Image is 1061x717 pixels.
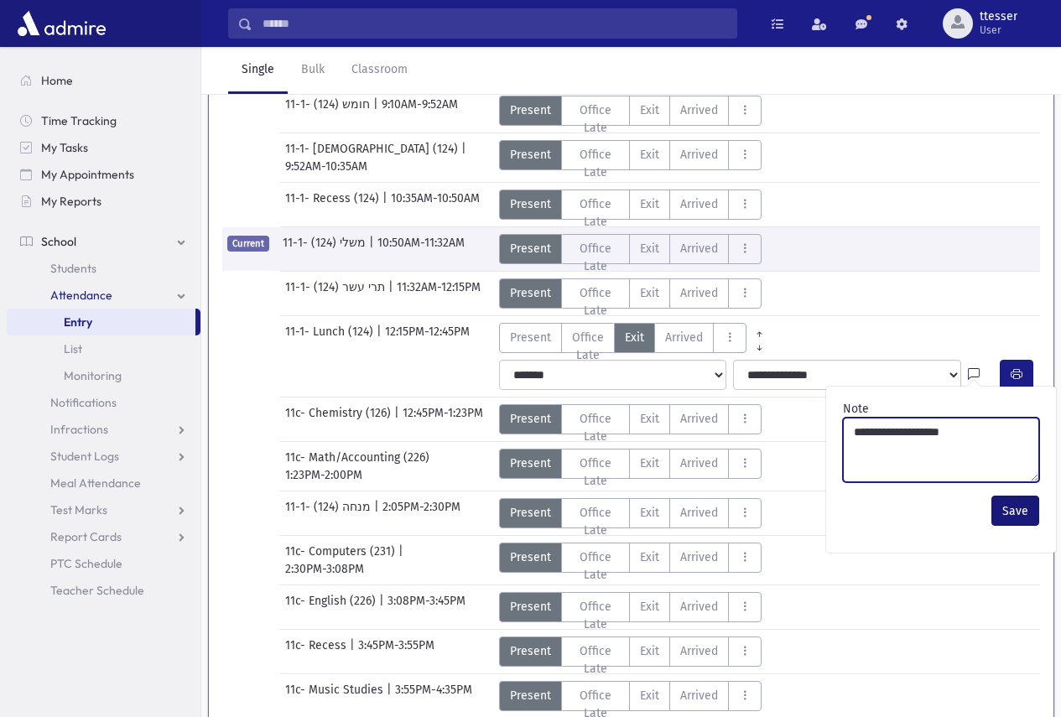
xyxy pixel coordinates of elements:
span: Monitoring [64,368,122,383]
span: Exit [640,195,659,213]
a: Classroom [338,47,421,94]
span: 11c- Music Studies [285,681,387,711]
span: 12:15PM-12:45PM [385,323,470,353]
span: Present [510,642,551,660]
a: My Reports [7,188,200,215]
span: Arrived [680,598,718,616]
div: AttTypes [499,190,762,220]
button: Save [991,496,1039,526]
span: | [379,592,387,622]
span: School [41,234,76,249]
div: AttTypes [499,140,762,170]
span: Current [227,236,269,252]
img: AdmirePro [13,7,110,40]
a: Single [228,47,288,94]
a: Attendance [7,282,200,309]
span: 9:10AM-9:52AM [382,96,458,126]
span: My Tasks [41,140,88,155]
span: Entry [64,314,92,330]
div: AttTypes [499,96,762,126]
a: List [7,335,200,362]
span: Present [510,195,551,213]
span: Exit [640,146,659,164]
span: Office Late [572,101,620,137]
a: Student Logs [7,443,200,470]
span: | [382,190,391,220]
span: | [350,636,358,667]
a: My Tasks [7,134,200,161]
span: Present [510,455,551,472]
span: Office Late [572,195,620,231]
span: Office Late [572,146,620,181]
span: 11c- English (226) [285,592,379,622]
a: Meal Attendance [7,470,200,496]
span: 3:55PM-4:35PM [395,681,472,711]
span: Arrived [680,410,718,428]
span: Exit [640,642,659,660]
div: AttTypes [499,404,762,434]
span: Present [510,598,551,616]
span: Office Late [572,240,620,275]
span: Present [510,284,551,302]
span: Office Late [572,548,620,584]
span: Notifications [50,395,117,410]
span: Student Logs [50,449,119,464]
a: Infractions [7,416,200,443]
span: Arrived [680,101,718,119]
span: | [461,140,470,158]
span: 11-1- Recess (124) [285,190,382,220]
a: All Prior [746,323,772,336]
a: Monitoring [7,362,200,389]
span: 1:23PM-2:00PM [285,466,362,484]
label: Note [843,400,869,418]
span: My Reports [41,194,101,209]
span: 11:32AM-12:15PM [397,278,481,309]
span: Exit [640,598,659,616]
span: Exit [640,101,659,119]
a: Bulk [288,47,338,94]
span: Home [41,73,73,88]
span: 11-1- [DEMOGRAPHIC_DATA] (124) [285,140,461,158]
span: 2:05PM-2:30PM [382,498,460,528]
span: | [369,234,377,264]
span: | [388,278,397,309]
span: | [394,404,403,434]
span: Present [510,101,551,119]
span: Arrived [680,642,718,660]
span: Exit [640,548,659,566]
span: | [387,681,395,711]
span: Office Late [572,598,620,633]
a: Entry [7,309,195,335]
span: ttesser [980,10,1017,23]
span: Students [50,261,96,276]
span: Present [510,504,551,522]
span: 11-1- חומש (124) [285,96,373,126]
span: 3:08PM-3:45PM [387,592,465,622]
span: Office Late [572,329,604,364]
a: Test Marks [7,496,200,523]
div: AttTypes [499,498,762,528]
span: 12:45PM-1:23PM [403,404,483,434]
div: AttTypes [499,234,762,264]
span: Infractions [50,422,108,437]
span: 11c- Math/Accounting (226) [285,449,433,466]
span: Exit [640,410,659,428]
span: | [374,498,382,528]
span: My Appointments [41,167,134,182]
span: Report Cards [50,529,122,544]
a: Report Cards [7,523,200,550]
span: 11-1- Lunch (124) [285,323,377,353]
span: 3:45PM-3:55PM [358,636,434,667]
div: AttTypes [499,543,762,573]
span: List [64,341,82,356]
a: School [7,228,200,255]
span: 11-1- מנחה (124) [285,498,374,528]
span: 10:35AM-10:50AM [391,190,480,220]
input: Search [252,8,736,39]
span: Office Late [572,455,620,490]
span: 11c- Computers (231) [285,543,398,560]
span: Office Late [572,284,620,320]
span: 10:50AM-11:32AM [377,234,465,264]
div: AttTypes [499,278,762,309]
span: Arrived [680,455,718,472]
